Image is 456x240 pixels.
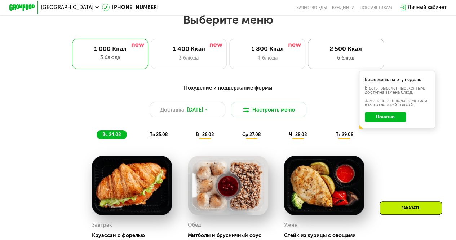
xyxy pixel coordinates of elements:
[41,5,93,10] span: [GEOGRAPHIC_DATA]
[236,45,299,53] div: 1 800 Ккал
[360,5,392,10] div: поставщикам
[365,112,406,122] button: Понятно
[149,132,168,137] span: пн 25.08
[20,13,436,27] h2: Выберите меню
[289,132,306,137] span: чт 28.08
[158,45,220,53] div: 1 400 Ккал
[314,45,377,53] div: 2 500 Ккал
[365,99,429,108] div: Заменённые блюда пометили в меню жёлтой точкой.
[332,5,355,10] a: Вендинги
[92,221,112,230] div: Завтрак
[160,106,186,114] span: Доставка:
[242,132,261,137] span: ср 27.08
[196,132,214,137] span: вт 26.08
[158,54,220,62] div: 3 блюда
[380,201,442,215] div: Заказать
[188,232,273,239] div: Митболы и брусничный соус
[187,106,203,114] span: [DATE]
[102,4,159,11] a: [PHONE_NUMBER]
[296,5,327,10] a: Качество еды
[284,232,369,239] div: Стейк из курицы с овощами
[408,4,447,11] div: Личный кабинет
[284,221,298,230] div: Ужин
[102,132,121,137] span: вс 24.08
[79,54,142,61] div: 3 блюда
[188,221,201,230] div: Обед
[92,232,177,239] div: Круассан с форелью
[314,54,377,62] div: 6 блюд
[231,102,307,117] button: Настроить меню
[335,132,353,137] span: пт 29.08
[236,54,299,62] div: 4 блюда
[365,86,429,95] div: В даты, выделенные желтым, доступна замена блюд.
[40,84,415,92] div: Похудение и поддержание формы
[365,78,429,82] div: Ваше меню на эту неделю
[79,45,142,53] div: 1 000 Ккал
